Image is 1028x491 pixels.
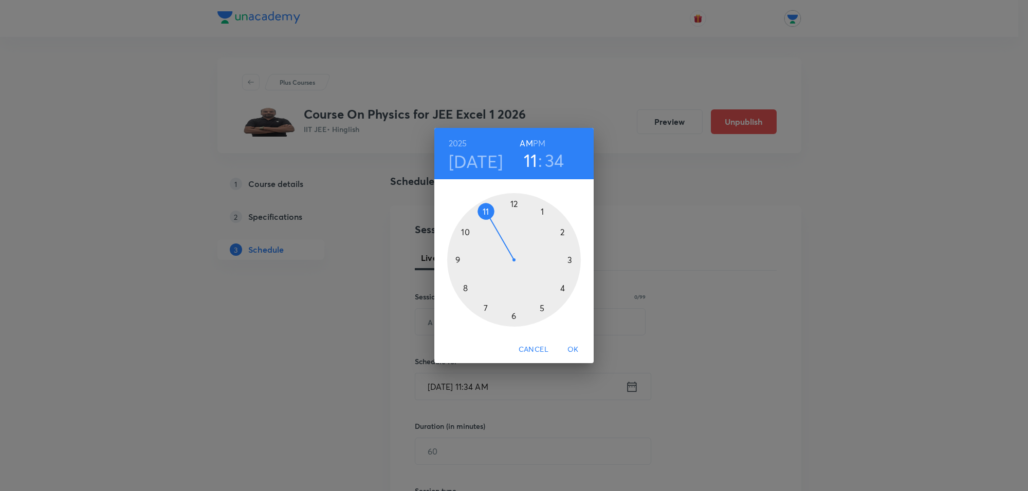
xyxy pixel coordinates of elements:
button: [DATE] [449,150,503,172]
button: 11 [524,149,538,171]
button: Cancel [515,340,553,359]
button: OK [557,340,590,359]
span: Cancel [519,343,548,356]
span: OK [561,343,585,356]
button: PM [533,136,545,150]
button: 34 [545,149,564,171]
button: 2025 [449,136,467,150]
h3: : [538,149,542,171]
button: AM [520,136,533,150]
